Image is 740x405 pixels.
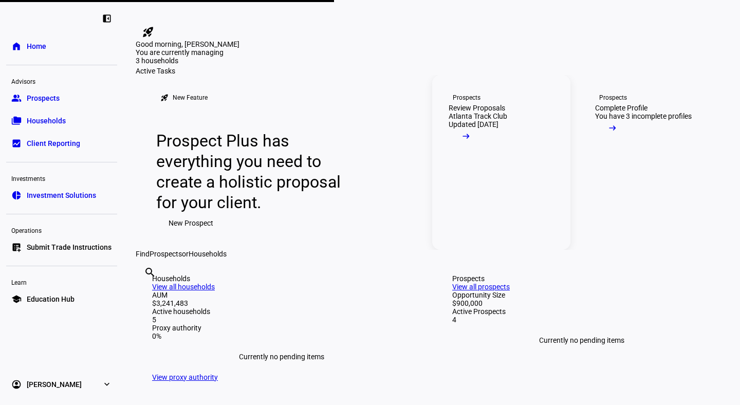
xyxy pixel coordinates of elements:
div: Prospects [452,274,711,283]
a: ProspectsReview ProposalsAtlanta Track ClubUpdated [DATE] [432,75,570,250]
span: Prospects [150,250,182,258]
a: View all households [152,283,215,291]
a: folder_copyHouseholds [6,111,117,131]
div: Active Prospects [452,307,711,316]
span: Households [189,250,227,258]
div: Currently no pending items [452,324,711,357]
div: Updated [DATE] [449,120,498,128]
eth-mat-symbol: pie_chart [11,190,22,200]
div: $3,241,483 [152,299,411,307]
mat-icon: arrow_right_alt [461,131,471,141]
div: Atlanta Track Club [449,112,507,120]
eth-mat-symbol: school [11,294,22,304]
div: Prospects [599,94,627,102]
div: Review Proposals [449,104,505,112]
span: Home [27,41,46,51]
button: New Prospect [156,213,226,233]
span: Investment Solutions [27,190,96,200]
eth-mat-symbol: expand_more [102,379,112,390]
div: New Feature [173,94,208,102]
div: 0% [152,332,411,340]
eth-mat-symbol: group [11,93,22,103]
span: [PERSON_NAME] [27,379,82,390]
span: Households [27,116,66,126]
mat-icon: rocket_launch [142,26,154,38]
div: You have 3 incomplete profiles [595,112,692,120]
div: Proxy authority [152,324,411,332]
div: 3 households [136,57,238,67]
a: bid_landscapeClient Reporting [6,133,117,154]
div: Learn [6,274,117,289]
div: Operations [6,223,117,237]
div: Prospects [453,94,480,102]
eth-mat-symbol: left_panel_close [102,13,112,24]
div: Households [152,274,411,283]
div: Good morning, [PERSON_NAME] [136,40,728,48]
div: Active Tasks [136,67,728,75]
div: Find or [136,250,728,258]
a: pie_chartInvestment Solutions [6,185,117,206]
a: View proxy authority [152,373,218,381]
mat-icon: rocket_launch [160,94,169,102]
div: Advisors [6,73,117,88]
eth-mat-symbol: folder_copy [11,116,22,126]
mat-icon: arrow_right_alt [607,123,618,133]
div: 4 [452,316,711,324]
div: AUM [152,291,411,299]
input: Enter name of prospect or household [144,280,146,292]
span: You are currently managing [136,48,224,57]
mat-icon: search [144,266,156,279]
a: homeHome [6,36,117,57]
a: ProspectsComplete ProfileYou have 3 incomplete profiles [579,75,717,250]
eth-mat-symbol: home [11,41,22,51]
eth-mat-symbol: bid_landscape [11,138,22,149]
eth-mat-symbol: list_alt_add [11,242,22,252]
div: Currently no pending items [152,340,411,373]
div: Investments [6,171,117,185]
div: Opportunity Size [452,291,711,299]
div: $900,000 [452,299,711,307]
span: New Prospect [169,213,213,233]
a: View all prospects [452,283,510,291]
div: 5 [152,316,411,324]
div: Prospect Plus has everything you need to create a holistic proposal for your client. [156,131,357,213]
span: Prospects [27,93,60,103]
span: Submit Trade Instructions [27,242,112,252]
a: groupProspects [6,88,117,108]
div: Complete Profile [595,104,647,112]
span: Client Reporting [27,138,80,149]
eth-mat-symbol: account_circle [11,379,22,390]
span: Education Hub [27,294,75,304]
div: Active households [152,307,411,316]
